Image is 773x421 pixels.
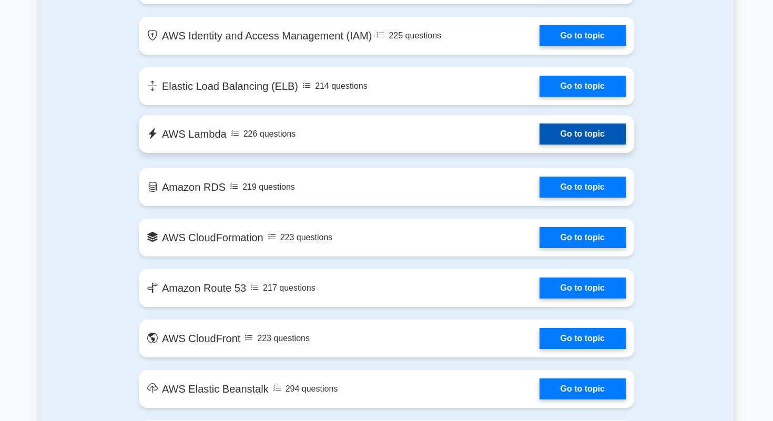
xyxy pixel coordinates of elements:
a: Go to topic [540,124,626,145]
a: Go to topic [540,278,626,299]
a: Go to topic [540,25,626,46]
a: Go to topic [540,177,626,198]
a: Go to topic [540,378,626,399]
a: Go to topic [540,227,626,248]
a: Go to topic [540,76,626,97]
a: Go to topic [540,328,626,349]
